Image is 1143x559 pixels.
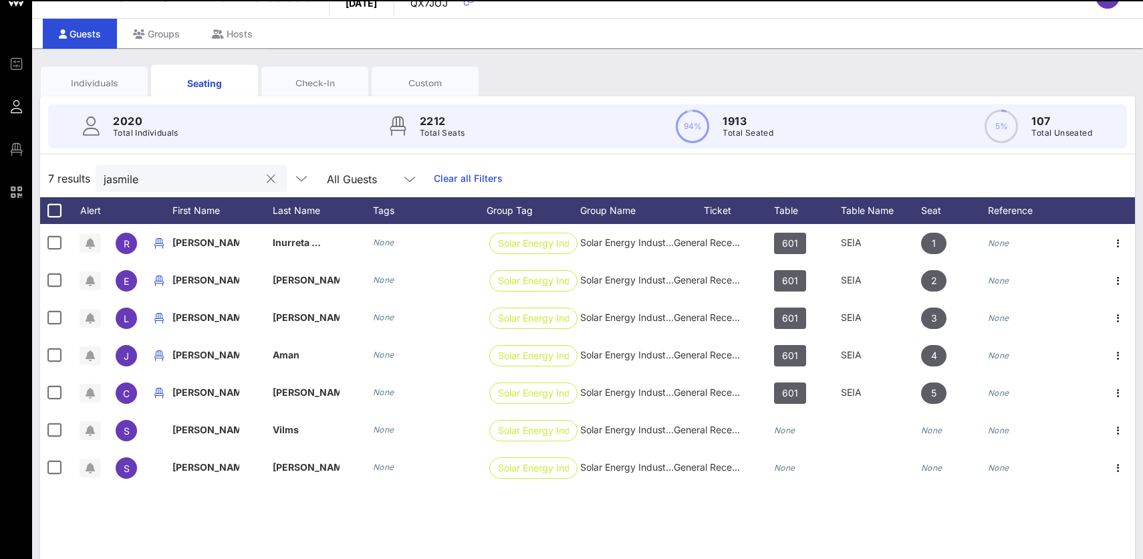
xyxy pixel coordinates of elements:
[172,224,239,261] p: [PERSON_NAME]
[172,449,239,486] p: [PERSON_NAME]
[841,299,921,336] div: SEIA
[172,336,239,374] p: [PERSON_NAME]
[43,19,117,49] div: Guests
[373,425,394,435] i: None
[723,113,773,129] p: 1913
[498,346,569,366] span: Solar Energy Indu…
[931,308,937,329] span: 3
[196,19,269,49] div: Hosts
[674,274,754,286] span: General Reception
[124,350,129,362] span: J
[373,237,394,247] i: None
[487,197,580,224] div: Group Tag
[782,308,798,329] span: 601
[273,411,340,449] p: Vilms
[988,425,1009,435] i: None
[580,386,764,398] span: Solar Energy Industries Association (SEIA)
[273,299,340,336] p: [PERSON_NAME]
[327,173,377,185] div: All Guests
[580,312,764,323] span: Solar Energy Industries Association (SEIA)
[1031,113,1092,129] p: 107
[498,271,569,291] span: Solar Energy Indu…
[921,463,942,473] i: None
[1031,126,1092,140] p: Total Unseated
[123,388,130,399] span: C
[420,113,465,129] p: 2212
[124,425,130,437] span: S
[931,270,937,292] span: 2
[373,312,394,322] i: None
[988,238,1009,248] i: None
[988,197,1068,224] div: Reference
[273,336,340,374] p: Aman
[782,382,798,404] span: 601
[988,463,1009,473] i: None
[580,274,764,286] span: Solar Energy Industries Association (SEIA)
[124,313,129,324] span: L
[931,382,936,404] span: 5
[674,197,774,224] div: Ticket
[382,77,469,90] div: Custom
[498,233,569,253] span: Solar Energy Indu…
[172,261,239,299] p: [PERSON_NAME]
[373,275,394,285] i: None
[273,261,340,299] p: [PERSON_NAME]
[841,374,921,411] div: SEIA
[988,313,1009,323] i: None
[841,197,921,224] div: Table Name
[774,197,841,224] div: Table
[988,388,1009,398] i: None
[674,386,754,398] span: General Reception
[373,462,394,472] i: None
[674,461,754,473] span: General Reception
[373,350,394,360] i: None
[782,270,798,292] span: 601
[841,224,921,261] div: SEIA
[988,275,1009,286] i: None
[774,425,795,435] i: None
[74,197,107,224] div: Alert
[172,197,273,224] div: First Name
[580,424,764,435] span: Solar Energy Industries Association (SEIA)
[271,77,358,90] div: Check-In
[921,197,988,224] div: Seat
[51,77,138,90] div: Individuals
[580,237,764,248] span: Solar Energy Industries Association (SEIA)
[674,349,754,360] span: General Reception
[988,350,1009,360] i: None
[932,233,936,254] span: 1
[420,126,465,140] p: Total Seats
[172,411,239,449] p: [PERSON_NAME]
[674,312,754,323] span: General Reception
[172,299,239,336] p: [PERSON_NAME]
[580,349,764,360] span: Solar Energy Industries Association (SEIA)
[723,126,773,140] p: Total Seated
[498,383,569,403] span: Solar Energy Indu…
[172,374,239,411] p: [PERSON_NAME]
[674,237,754,248] span: General Reception
[48,171,90,187] span: 7 results
[273,197,373,224] div: Last Name
[113,113,178,129] p: 2020
[124,275,129,287] span: E
[267,173,275,186] button: clear icon
[782,233,798,254] span: 601
[124,463,130,474] span: S
[931,345,937,366] span: 4
[273,449,340,486] p: [PERSON_NAME]
[161,76,248,90] div: Seating
[434,171,503,186] a: Clear all Filters
[774,463,795,473] i: None
[373,387,394,397] i: None
[273,374,340,411] p: [PERSON_NAME]
[580,461,764,473] span: Solar Energy Industries Association (SEIA)
[373,197,487,224] div: Tags
[498,308,569,328] span: Solar Energy Indu…
[124,238,130,249] span: R
[921,425,942,435] i: None
[841,336,921,374] div: SEIA
[782,345,798,366] span: 601
[117,19,196,49] div: Groups
[273,224,340,261] p: Inurreta …
[674,424,754,435] span: General Reception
